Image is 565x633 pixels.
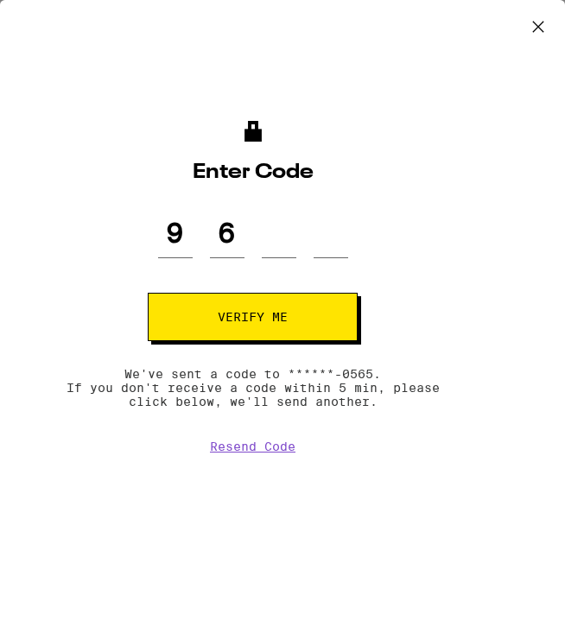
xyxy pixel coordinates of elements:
[148,293,358,341] button: Verify me
[218,311,288,323] span: Verify me
[210,440,295,453] button: Resend Code
[10,12,124,26] span: Hi. Need any help?
[240,121,266,142] img: lock
[46,367,460,408] p: We've sent a code to ******-0565. If you don't receive a code within 5 min, please click below, w...
[46,162,460,183] h1: Enter Code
